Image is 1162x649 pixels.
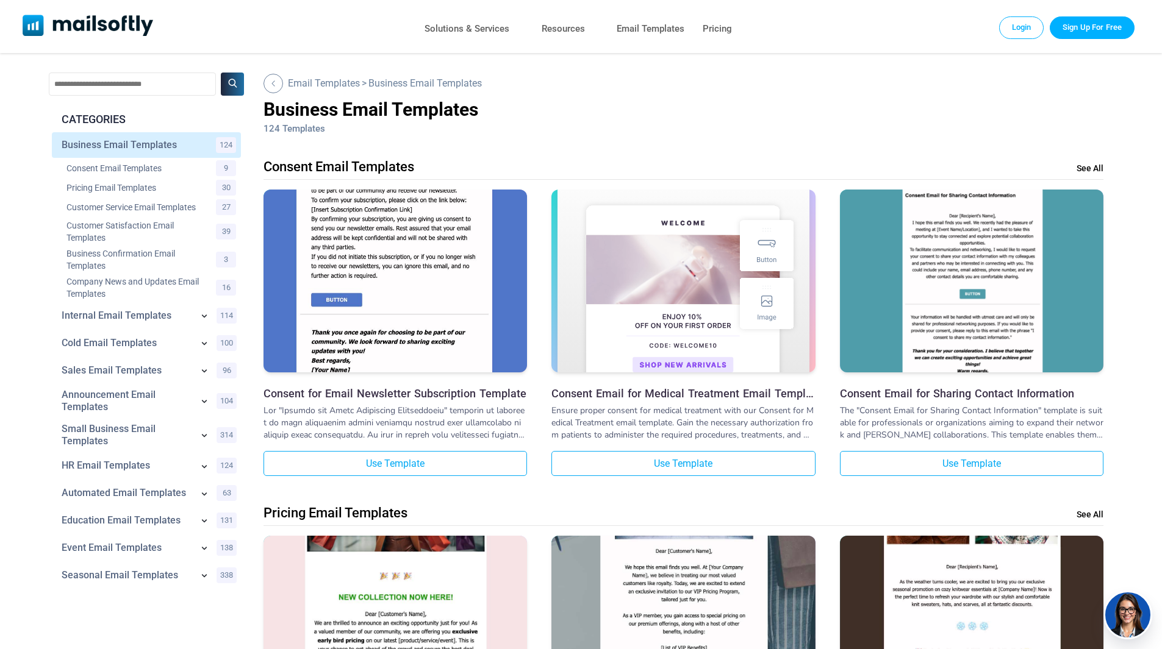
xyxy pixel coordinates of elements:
a: Category [62,569,192,581]
a: Go Back [288,77,360,89]
a: Category [62,487,192,499]
span: 124 Templates [264,123,325,134]
div: > [264,73,1103,94]
a: Consent Email for Medical Treatment Email Template [551,190,815,375]
a: Category [62,389,192,413]
img: Consent Email for Medical Treatment Email Template [551,151,815,411]
a: Show subcategories for Internal Email Templates [198,310,210,324]
h1: Business Email Templates [264,99,1103,120]
a: Category [62,514,192,527]
a: Email Templates [617,20,684,38]
a: Category [62,423,192,447]
a: Consent for Email Newsletter Subscription Template [264,387,527,400]
a: Consent Email for Sharing Contact Information [840,190,1103,375]
a: Pricing [703,20,732,38]
div: The "Consent Email for Sharing Contact Information" template is suitable for professionals or org... [840,405,1103,441]
a: Show subcategories for HR Email Templates [198,460,210,475]
a: Use Template [551,451,815,476]
a: Go Back [264,74,286,93]
div: Consent Email Templates [264,159,414,174]
img: Search [228,79,237,88]
img: Consent Email for Sharing Contact Information [840,96,1103,466]
div: Lor "Ipsumdo sit Ametc Adipiscing Elitseddoeiu" temporin ut laboreet do magn aliquaenim admini ve... [264,405,527,441]
a: Show subcategories for Small Business Email Templates [198,429,210,444]
a: Category [62,364,192,377]
img: agent [1103,592,1152,637]
a: Show subcategories for Event Email Templates [198,542,210,556]
a: See All [1077,163,1103,173]
a: Category [62,139,196,151]
a: Use Template [264,451,527,476]
a: Category [66,201,201,213]
a: Category [62,310,192,322]
div: CATEGORIES [52,112,241,127]
a: Category [66,162,201,174]
a: Category [66,247,201,272]
div: Pricing Email Templates [264,505,407,520]
a: Category [62,337,192,349]
a: See All [1077,509,1103,519]
a: Show subcategories for Automated Email Templates [198,488,210,502]
a: Category [66,219,201,244]
a: Resources [542,20,585,38]
a: Consent Email for Sharing Contact Information [840,387,1103,400]
a: Show subcategories for Sales Email Templates [198,364,210,379]
a: Show subcategories for Seasonal+Email+Templates [198,569,210,584]
a: Solutions & Services [425,20,509,38]
a: Consent for Email Newsletter Subscription Template [264,190,527,375]
a: Mailsoftly [23,15,154,38]
a: Category [62,542,192,554]
img: Mailsoftly Logo [23,15,154,36]
div: Ensure proper consent for medical treatment with our Consent for Medical Treatment email template... [551,405,815,441]
a: Show subcategories for Education Email Templates [198,514,210,529]
a: Show subcategories for Announcement Email Templates [198,395,210,410]
img: Back [270,80,276,87]
a: Use Template [840,451,1103,476]
a: Category [66,275,201,300]
a: Category [66,182,201,194]
a: Trial [1050,16,1135,38]
a: Category [62,459,192,472]
a: Show subcategories for Cold Email Templates [198,337,210,352]
a: Consent Email for Medical Treatment Email Template [551,387,815,400]
a: Login [999,16,1044,38]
